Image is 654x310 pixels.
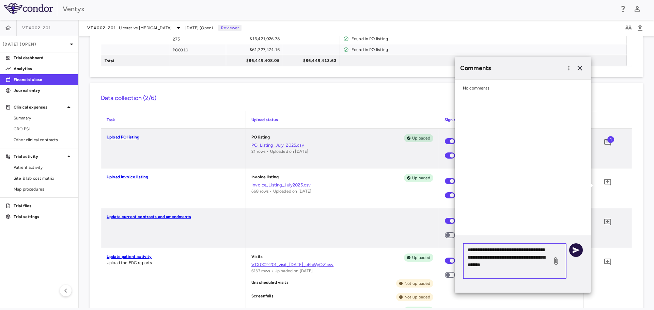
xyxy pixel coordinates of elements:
[251,293,274,301] p: Screenfails
[14,126,73,132] span: CRO PSI
[14,175,73,181] span: Site & lab cost matrix
[604,218,612,226] svg: Add comment
[251,254,263,262] p: Visits
[460,64,564,73] h6: Comments
[232,44,280,55] div: $61,727,474.16
[402,280,433,287] span: Not uploaded
[14,214,73,220] p: Trial settings
[602,177,613,188] button: Add comment
[409,135,433,141] span: Uploaded
[402,294,433,300] span: Not uploaded
[14,87,73,94] p: Journal entry
[251,117,433,123] p: Upload status
[14,153,65,160] p: Trial activity
[4,3,53,14] img: logo-full-SnFGN8VE.png
[14,55,73,61] p: Trial dashboard
[14,115,73,121] span: Summary
[251,279,289,288] p: Unscheduled visits
[602,137,613,148] button: Add comment
[251,149,308,154] span: 21 rows • Uploaded on [DATE]
[289,55,337,66] div: $86,449,413.63
[251,142,433,148] a: PO_Listing_July_2025.csv
[185,25,213,31] span: [DATE] (Open)
[251,174,279,182] p: Invoice listing
[352,44,623,55] div: Found in PO listing
[22,25,51,31] span: VTX002-201
[14,164,73,170] span: Patient activity
[14,77,73,83] p: Financial close
[251,262,433,268] a: VTX002-201_visit_[DATE]_e6hWyOZ.csv
[169,33,226,44] div: 275
[101,94,632,103] h6: Data collection (2/6)
[14,137,73,143] span: Other clinical contracts
[63,4,614,14] div: Ventyx
[251,182,433,188] a: Invoice_Listing_July2025.csv
[409,255,433,261] span: Uploaded
[604,138,612,147] svg: Add comment
[604,178,612,186] svg: Add comment
[169,44,226,55] div: PO0310
[107,117,240,123] p: Task
[232,33,280,44] div: $16,421,026.78
[251,268,313,273] span: 6137 rows • Uploaded on [DATE]
[14,104,65,110] p: Clinical expenses
[14,66,73,72] p: Analytics
[107,175,148,179] a: Upload invoice listing
[602,216,613,228] button: Add comment
[107,214,191,219] a: Update current contracts and amendments
[14,203,73,209] p: Trial files
[463,86,490,91] span: No comments
[107,260,152,265] span: Upload the EDC reports
[87,25,116,31] span: VTX002-201
[218,25,242,31] p: Reviewer
[602,256,613,268] button: Add comment
[107,254,152,259] a: Update patient activity
[352,33,623,44] div: Found in PO listing
[232,55,280,66] div: $86,449,408.05
[119,25,172,31] span: Ulcerative [MEDICAL_DATA]
[251,189,311,194] span: 668 rows • Uploaded on [DATE]
[105,55,114,66] span: Total
[607,136,614,143] span: 1
[14,186,73,192] span: Map procedures
[251,134,270,142] p: PO listing
[445,117,578,123] p: Sign off
[107,135,140,140] a: Upload PO listing
[409,175,433,181] span: Uploaded
[604,258,612,266] svg: Add comment
[3,41,67,47] p: [DATE] (Open)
